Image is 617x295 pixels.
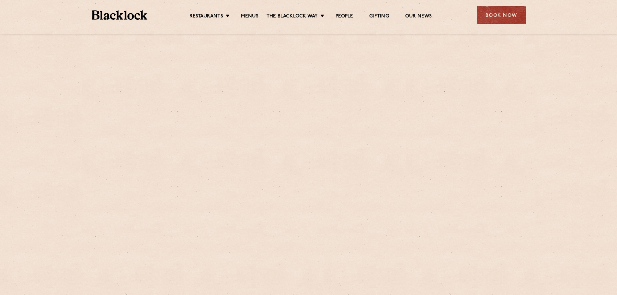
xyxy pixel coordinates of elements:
a: People [336,13,353,20]
a: Gifting [369,13,389,20]
a: Our News [405,13,432,20]
div: Book Now [477,6,526,24]
a: Menus [241,13,258,20]
a: The Blacklock Way [267,13,318,20]
img: BL_Textured_Logo-footer-cropped.svg [92,10,148,20]
a: Restaurants [189,13,223,20]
